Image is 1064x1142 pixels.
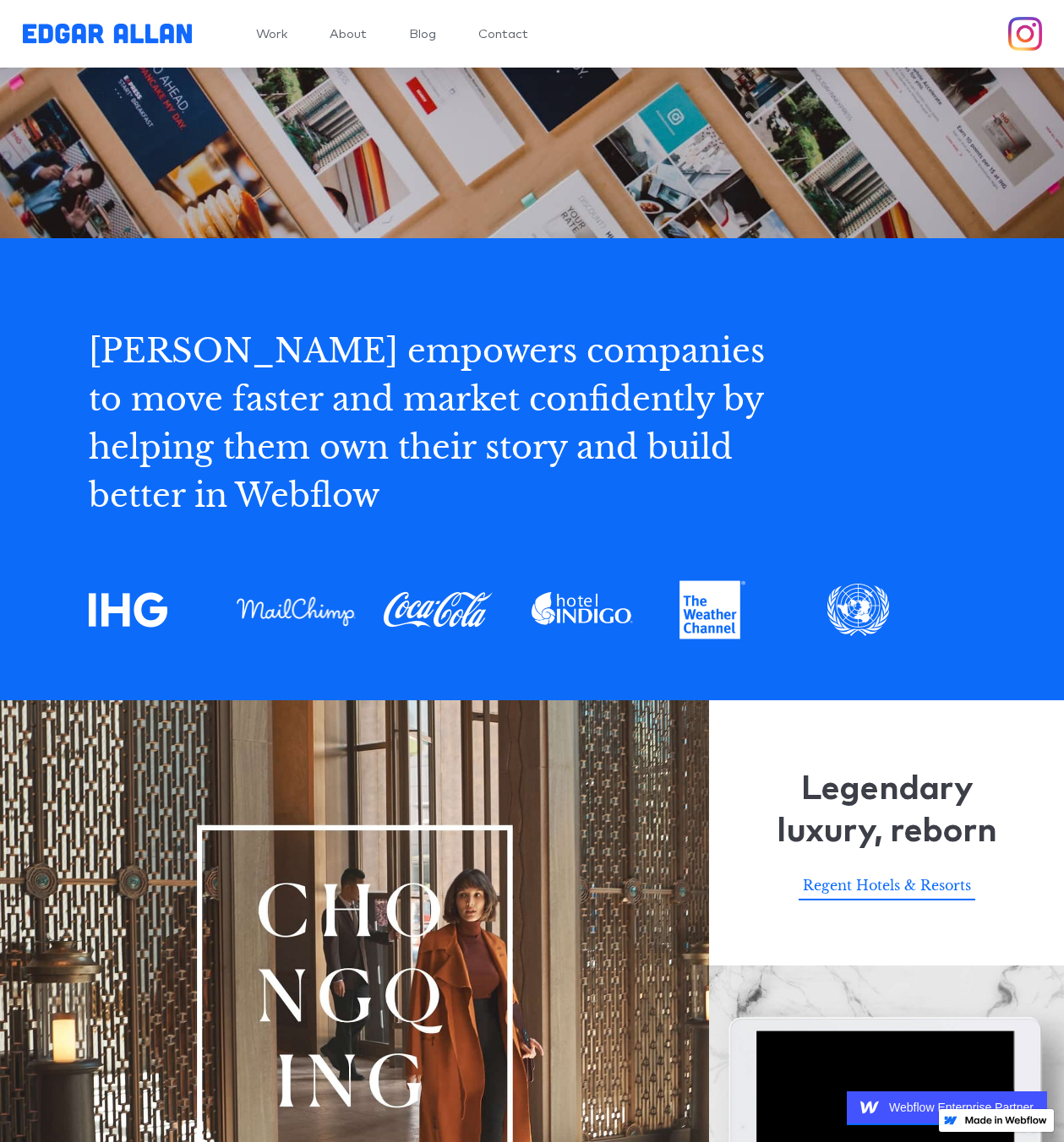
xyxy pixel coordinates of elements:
img: Webflow [860,1098,879,1117]
strong: Legendary luxury, reborn [777,772,996,848]
img: Made in Webflow [964,1116,1047,1124]
div: [PERSON_NAME] empowers companies to move faster and market confidently by helping them own their ... [89,327,798,519]
a: Regent Hotels & Resorts [799,877,975,900]
a: Webflow Enterprise Partner [847,1091,1047,1125]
